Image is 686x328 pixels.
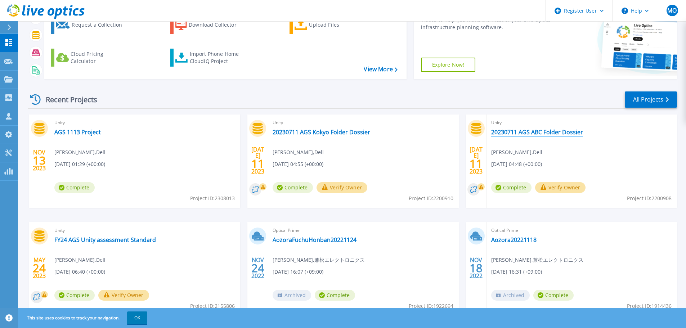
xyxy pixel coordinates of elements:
[170,16,251,34] a: Download Collector
[71,50,128,65] div: Cloud Pricing Calculator
[533,290,574,301] span: Complete
[421,58,476,72] a: Explore Now!
[469,255,483,281] div: NOV 2022
[667,8,677,13] span: MO
[409,302,453,310] span: Project ID: 1922694
[190,50,246,65] div: Import Phone Home CloudIQ Project
[251,265,264,271] span: 24
[54,256,106,264] span: [PERSON_NAME] , Dell
[54,268,105,276] span: [DATE] 06:40 (+00:00)
[72,18,129,32] div: Request a Collection
[251,255,265,281] div: NOV 2022
[273,129,370,136] a: 20230711 AGS Kokyo Folder Dossier
[273,182,313,193] span: Complete
[409,194,453,202] span: Project ID: 2200910
[309,18,367,32] div: Upload Files
[273,160,323,168] span: [DATE] 04:55 (+00:00)
[469,147,483,174] div: [DATE] 2023
[127,311,147,324] button: OK
[54,182,95,193] span: Complete
[491,226,673,234] span: Optical Prime
[273,290,311,301] span: Archived
[290,16,370,34] a: Upload Files
[317,182,367,193] button: Verify Owner
[33,157,46,163] span: 13
[470,161,483,167] span: 11
[273,148,324,156] span: [PERSON_NAME] , Dell
[491,268,542,276] span: [DATE] 16:31 (+09:00)
[98,290,149,301] button: Verify Owner
[491,119,673,127] span: Unity
[491,290,530,301] span: Archived
[251,161,264,167] span: 11
[491,160,542,168] span: [DATE] 04:48 (+00:00)
[190,194,235,202] span: Project ID: 2308013
[54,119,236,127] span: Unity
[51,49,131,67] a: Cloud Pricing Calculator
[54,148,106,156] span: [PERSON_NAME] , Dell
[491,236,537,243] a: Aozora20221118
[54,236,156,243] a: FY24 AGS Unity assessment Standard
[273,256,365,264] span: [PERSON_NAME] , 兼松エレクトロニクス
[32,147,46,174] div: NOV 2023
[315,290,355,301] span: Complete
[28,91,107,108] div: Recent Projects
[364,66,397,73] a: View More
[470,265,483,271] span: 18
[54,129,101,136] a: AGS 1113 Project
[20,311,147,324] span: This site uses cookies to track your navigation.
[625,91,677,108] a: All Projects
[54,160,105,168] span: [DATE] 01:29 (+00:00)
[491,148,542,156] span: [PERSON_NAME] , Dell
[273,268,323,276] span: [DATE] 16:07 (+09:00)
[273,226,454,234] span: Optical Prime
[273,236,357,243] a: AozoraFuchuHonban20221124
[54,226,236,234] span: Unity
[251,147,265,174] div: [DATE] 2023
[535,182,586,193] button: Verify Owner
[491,129,583,136] a: 20230711 AGS ABC Folder Dossier
[189,18,246,32] div: Download Collector
[33,265,46,271] span: 24
[273,119,454,127] span: Unity
[627,194,672,202] span: Project ID: 2200908
[491,182,532,193] span: Complete
[54,290,95,301] span: Complete
[627,302,672,310] span: Project ID: 1914436
[190,302,235,310] span: Project ID: 2155806
[32,255,46,281] div: MAY 2023
[51,16,131,34] a: Request a Collection
[491,256,583,264] span: [PERSON_NAME] , 兼松エレクトロニクス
